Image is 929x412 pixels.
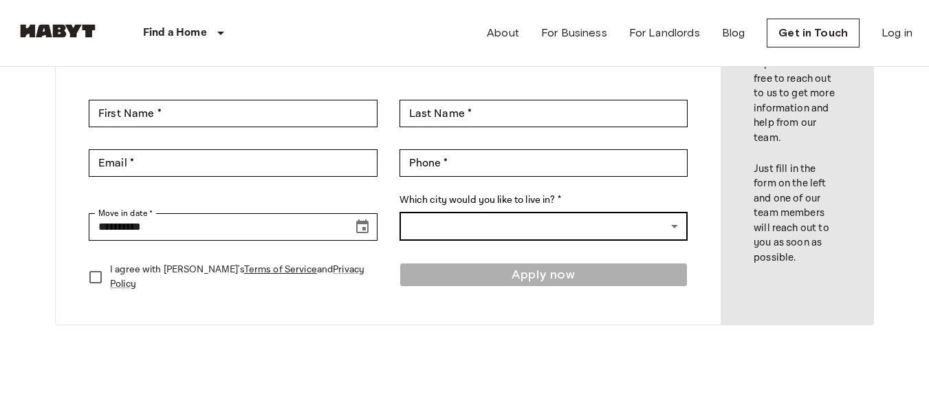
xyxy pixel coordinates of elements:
p: Find a Home [143,25,207,41]
a: Get in Touch [767,19,860,47]
a: For Business [541,25,607,41]
img: Habyt [17,24,99,38]
button: Choose date, selected date is Oct 16, 2025 [349,213,376,241]
a: Terms of Service [244,263,317,276]
label: Which city would you like to live in? * [400,193,688,208]
a: For Landlords [629,25,700,41]
a: Privacy Policy [110,263,364,290]
p: Finding a house can be a daunting and frustrating experience. Feel free to reach out to us to get... [754,12,840,145]
p: I agree with [PERSON_NAME]'s and [110,263,367,292]
a: Log in [882,25,912,41]
a: About [487,25,519,41]
p: Just fill in the form on the left and one of our team members will reach out to you as soon as po... [754,162,840,265]
a: Blog [722,25,745,41]
label: Move in date [98,207,153,219]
